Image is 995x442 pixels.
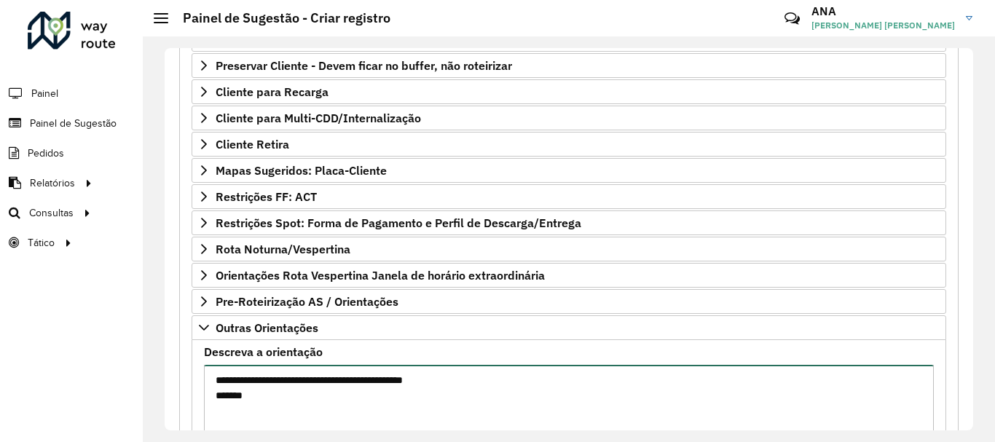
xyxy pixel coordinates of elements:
span: Mapas Sugeridos: Placa-Cliente [216,165,387,176]
span: Consultas [29,205,74,221]
a: Outras Orientações [192,315,946,340]
span: Cliente Retira [216,138,289,150]
span: Cliente para Multi-CDD/Internalização [216,112,421,124]
span: Pre-Roteirização AS / Orientações [216,296,398,307]
span: Pedidos [28,146,64,161]
h3: ANA [811,4,955,18]
span: Restrições FF: ACT [216,191,317,202]
a: Cliente Retira [192,132,946,157]
label: Descreva a orientação [204,343,323,360]
span: Outras Orientações [216,322,318,334]
span: Relatórios [30,175,75,191]
h2: Painel de Sugestão - Criar registro [168,10,390,26]
a: Orientações Rota Vespertina Janela de horário extraordinária [192,263,946,288]
a: Contato Rápido [776,3,808,34]
a: Preservar Cliente - Devem ficar no buffer, não roteirizar [192,53,946,78]
a: Restrições FF: ACT [192,184,946,209]
a: Cliente para Multi-CDD/Internalização [192,106,946,130]
span: Restrições Spot: Forma de Pagamento e Perfil de Descarga/Entrega [216,217,581,229]
a: Cliente para Recarga [192,79,946,104]
span: Rota Noturna/Vespertina [216,243,350,255]
a: Mapas Sugeridos: Placa-Cliente [192,158,946,183]
a: Restrições Spot: Forma de Pagamento e Perfil de Descarga/Entrega [192,210,946,235]
span: Tático [28,235,55,250]
a: Pre-Roteirização AS / Orientações [192,289,946,314]
span: Cliente para Recarga [216,86,329,98]
span: Orientações Rota Vespertina Janela de horário extraordinária [216,269,545,281]
span: Painel de Sugestão [30,116,117,131]
span: Preservar Cliente - Devem ficar no buffer, não roteirizar [216,60,512,71]
span: [PERSON_NAME] [PERSON_NAME] [811,19,955,32]
span: Painel [31,86,58,101]
a: Rota Noturna/Vespertina [192,237,946,261]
